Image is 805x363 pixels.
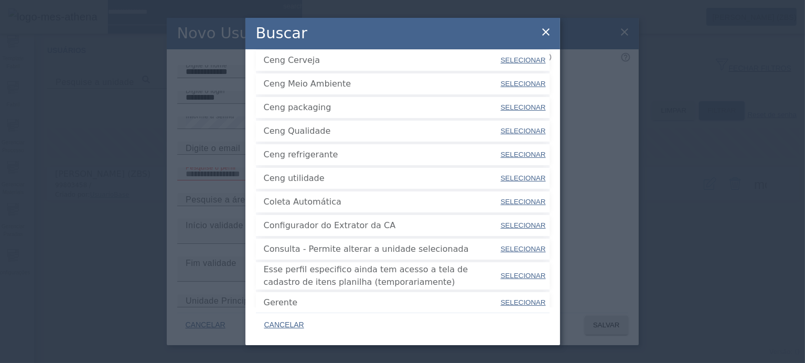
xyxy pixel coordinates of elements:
span: Ceng Qualidade [264,125,500,137]
button: SELECIONAR [499,169,546,188]
span: SELECIONAR [501,127,546,135]
button: CANCELAR [256,316,313,335]
span: Configurador do Extrator da CA [264,219,500,232]
span: SELECIONAR [501,56,546,64]
span: SELECIONAR [501,221,546,229]
span: SELECIONAR [501,298,546,306]
span: Ceng Cerveja [264,54,500,67]
span: SELECIONAR [501,198,546,206]
span: SELECIONAR [501,272,546,280]
button: SELECIONAR [499,98,546,117]
span: SELECIONAR [501,103,546,111]
span: Esse perfil especifico ainda tem acesso a tela de cadastro de itens planilha (temporariamente) [264,263,500,289]
span: Gerente [264,296,500,309]
span: Coleta Automática [264,196,500,208]
span: Ceng Meio Ambiente [264,78,500,90]
button: SELECIONAR [499,240,546,259]
button: SELECIONAR [499,193,546,211]
button: SELECIONAR [499,266,546,285]
button: SELECIONAR [499,145,546,164]
span: CANCELAR [264,320,304,330]
button: SELECIONAR [499,51,546,70]
span: Ceng utilidade [264,172,500,185]
span: SELECIONAR [501,80,546,88]
button: SELECIONAR [499,216,546,235]
span: SELECIONAR [501,245,546,253]
h2: Buscar [256,22,307,45]
span: SELECIONAR [501,174,546,182]
span: SELECIONAR [501,151,546,158]
button: SELECIONAR [499,122,546,141]
button: SELECIONAR [499,74,546,93]
span: Ceng refrigerante [264,148,500,161]
button: SELECIONAR [499,293,546,312]
span: Ceng packaging [264,101,500,114]
span: Consulta - Permite alterar a unidade selecionada [264,243,500,255]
